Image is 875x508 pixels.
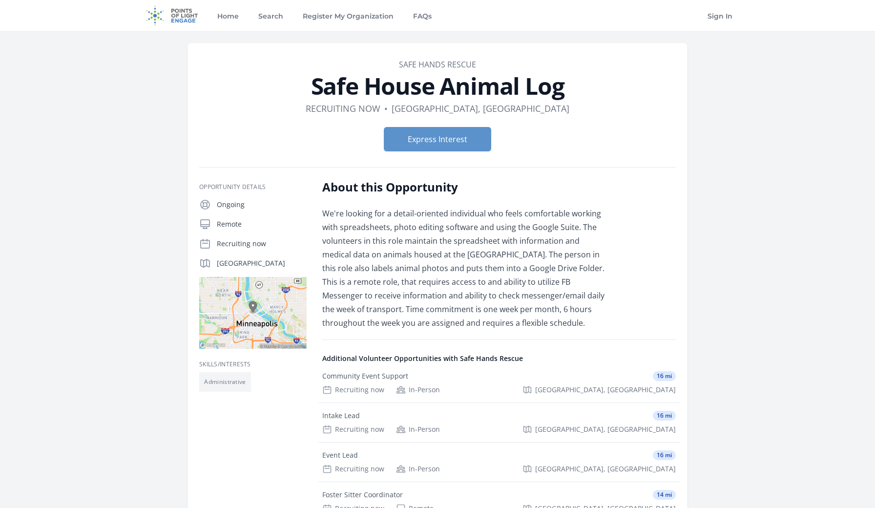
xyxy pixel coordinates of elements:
[396,464,440,474] div: In-Person
[653,490,676,500] span: 14 mi
[318,363,680,402] a: Community Event Support 16 mi Recruiting now In-Person [GEOGRAPHIC_DATA], [GEOGRAPHIC_DATA]
[199,277,307,349] img: Map
[535,385,676,395] span: [GEOGRAPHIC_DATA], [GEOGRAPHIC_DATA]
[399,59,476,70] a: Safe Hands Rescue
[653,371,676,381] span: 16 mi
[322,179,608,195] h2: About this Opportunity
[535,464,676,474] span: [GEOGRAPHIC_DATA], [GEOGRAPHIC_DATA]
[217,258,307,268] p: [GEOGRAPHIC_DATA]
[322,385,384,395] div: Recruiting now
[217,200,307,210] p: Ongoing
[384,102,388,115] div: •
[322,464,384,474] div: Recruiting now
[322,371,408,381] div: Community Event Support
[392,102,569,115] dd: [GEOGRAPHIC_DATA], [GEOGRAPHIC_DATA]
[217,219,307,229] p: Remote
[199,74,676,98] h1: Safe House Animal Log
[199,360,307,368] h3: Skills/Interests
[322,424,384,434] div: Recruiting now
[199,372,251,392] li: Administrative
[322,207,608,330] p: We're looking for a detail-oriented individual who feels comfortable working with spreadsheets, p...
[318,403,680,442] a: Intake Lead 16 mi Recruiting now In-Person [GEOGRAPHIC_DATA], [GEOGRAPHIC_DATA]
[217,239,307,249] p: Recruiting now
[653,411,676,421] span: 16 mi
[322,411,360,421] div: Intake Lead
[318,443,680,482] a: Event Lead 16 mi Recruiting now In-Person [GEOGRAPHIC_DATA], [GEOGRAPHIC_DATA]
[396,424,440,434] div: In-Person
[384,127,491,151] button: Express Interest
[322,354,676,363] h4: Additional Volunteer Opportunities with Safe Hands Rescue
[535,424,676,434] span: [GEOGRAPHIC_DATA], [GEOGRAPHIC_DATA]
[322,450,358,460] div: Event Lead
[199,183,307,191] h3: Opportunity Details
[396,385,440,395] div: In-Person
[322,490,403,500] div: Foster Sitter Coordinator
[306,102,380,115] dd: Recruiting now
[653,450,676,460] span: 16 mi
